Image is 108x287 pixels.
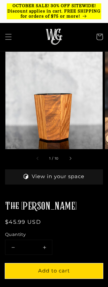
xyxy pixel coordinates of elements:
[49,156,51,161] span: 1
[38,267,70,274] span: Add to cart
[5,219,41,225] span: $45.99 USD
[5,200,103,213] h1: The [PERSON_NAME]
[52,156,53,161] span: /
[5,169,103,185] button: View in your space, loads item in augmented reality window
[1,29,16,44] summary: Menu
[5,231,103,238] label: Quantity
[63,151,78,166] button: Slide right
[30,151,45,166] button: Slide left
[46,29,62,45] img: The Whiskey Grail
[7,3,101,19] p: OCTOBER SALE! 30% OFF SITEWIDE! Discount applies in cart. FREE SHIPPING for orders of $75 or more!
[55,156,59,161] span: 10
[5,263,103,279] button: Add to cart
